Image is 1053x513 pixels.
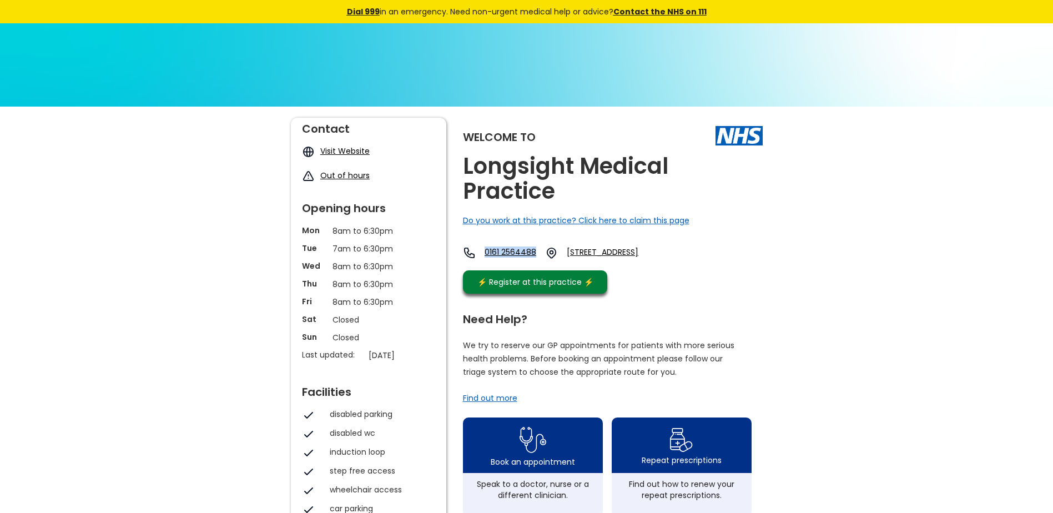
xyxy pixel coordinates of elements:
[485,247,536,259] a: 0161 2564488
[332,296,405,308] p: 8am to 6:30pm
[302,225,327,236] p: Mon
[347,6,380,17] a: Dial 999
[545,247,558,259] img: practice location icon
[302,349,363,360] p: Last updated:
[330,446,430,457] div: induction loop
[302,118,435,134] div: Contact
[330,409,430,420] div: disabled parking
[332,278,405,290] p: 8am to 6:30pm
[302,260,327,271] p: Wed
[332,260,405,273] p: 8am to 6:30pm
[332,331,405,344] p: Closed
[669,425,693,455] img: repeat prescription icon
[302,381,435,398] div: Facilities
[463,215,689,226] a: Do you work at this practice? Click here to claim this page
[463,154,763,204] h2: Longsight Medical Practice
[642,455,722,466] div: Repeat prescriptions
[491,456,575,467] div: Book an appointment
[330,484,430,495] div: wheelchair access
[472,276,599,288] div: ⚡️ Register at this practice ⚡️
[320,145,370,157] a: Visit Website
[302,145,315,158] img: globe icon
[302,243,327,254] p: Tue
[302,197,435,214] div: Opening hours
[463,393,517,404] a: Find out more
[716,126,763,145] img: The NHS logo
[302,170,315,183] img: exclamation icon
[330,428,430,439] div: disabled wc
[567,247,670,259] a: [STREET_ADDRESS]
[463,339,735,379] p: We try to reserve our GP appointments for patients with more serious health problems. Before book...
[332,243,405,255] p: 7am to 6:30pm
[332,225,405,237] p: 8am to 6:30pm
[302,278,327,289] p: Thu
[468,479,597,501] div: Speak to a doctor, nurse or a different clinician.
[302,314,327,325] p: Sat
[463,132,536,143] div: Welcome to
[302,296,327,307] p: Fri
[271,6,782,18] div: in an emergency. Need non-urgent medical help or advice?
[330,465,430,476] div: step free access
[617,479,746,501] div: Find out how to renew your repeat prescriptions.
[463,247,476,259] img: telephone icon
[369,349,441,361] p: [DATE]
[520,424,546,456] img: book appointment icon
[320,170,370,181] a: Out of hours
[332,314,405,326] p: Closed
[613,6,707,17] a: Contact the NHS on 111
[463,270,607,294] a: ⚡️ Register at this practice ⚡️
[302,331,327,343] p: Sun
[463,308,752,325] div: Need Help?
